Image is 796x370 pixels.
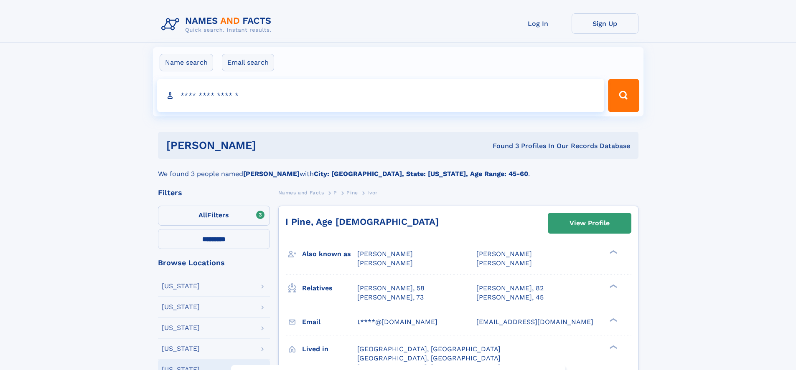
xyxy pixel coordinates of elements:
div: View Profile [570,214,610,233]
div: We found 3 people named with . [158,159,638,179]
a: Pine [346,187,358,198]
h1: [PERSON_NAME] [166,140,374,151]
div: Found 3 Profiles In Our Records Database [374,141,630,151]
label: Filters [158,206,270,226]
span: [PERSON_NAME] [357,259,413,267]
h3: Also known as [302,247,357,261]
a: [PERSON_NAME], 73 [357,293,424,302]
span: [EMAIL_ADDRESS][DOMAIN_NAME] [476,318,593,326]
a: [PERSON_NAME], 58 [357,284,425,293]
span: [GEOGRAPHIC_DATA], [GEOGRAPHIC_DATA] [357,354,501,362]
div: [US_STATE] [162,304,200,310]
a: [PERSON_NAME], 45 [476,293,544,302]
span: [GEOGRAPHIC_DATA], [GEOGRAPHIC_DATA] [357,345,501,353]
a: View Profile [548,213,631,233]
a: Sign Up [572,13,638,34]
div: Browse Locations [158,259,270,267]
span: [PERSON_NAME] [357,250,413,258]
div: ❯ [608,283,618,289]
button: Search Button [608,79,639,112]
a: I Pine, Age [DEMOGRAPHIC_DATA] [285,216,439,227]
span: Pine [346,190,358,196]
b: City: [GEOGRAPHIC_DATA], State: [US_STATE], Age Range: 45-60 [314,170,528,178]
label: Name search [160,54,213,71]
a: Names and Facts [278,187,324,198]
div: Filters [158,189,270,196]
span: [PERSON_NAME] [476,259,532,267]
input: search input [157,79,605,112]
span: [PERSON_NAME] [476,250,532,258]
h3: Lived in [302,342,357,356]
a: Log In [505,13,572,34]
div: ❯ [608,344,618,350]
img: Logo Names and Facts [158,13,278,36]
label: Email search [222,54,274,71]
span: Ivor [367,190,377,196]
span: P [333,190,337,196]
a: [PERSON_NAME], 82 [476,284,544,293]
h3: Relatives [302,281,357,295]
a: P [333,187,337,198]
div: ❯ [608,249,618,255]
span: All [198,211,207,219]
div: [US_STATE] [162,283,200,289]
h3: Email [302,315,357,329]
div: [US_STATE] [162,325,200,331]
div: [US_STATE] [162,345,200,352]
b: [PERSON_NAME] [243,170,300,178]
div: ❯ [608,317,618,322]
